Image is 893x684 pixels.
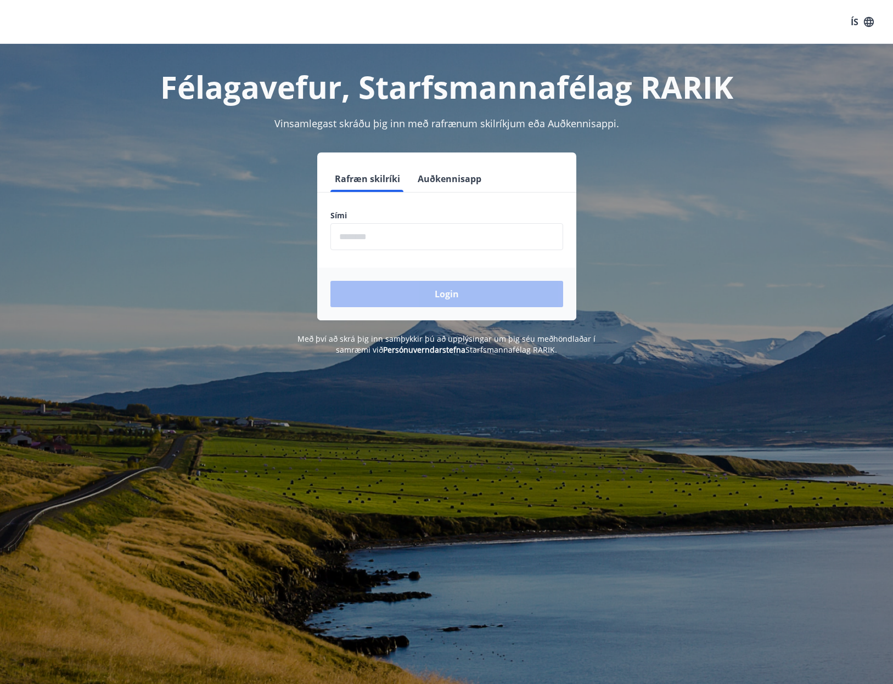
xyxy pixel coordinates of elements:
[383,344,465,355] a: Persónuverndarstefna
[65,66,829,108] h1: Félagavefur, Starfsmannafélag RARIK
[845,12,880,32] button: ÍS
[330,210,563,221] label: Sími
[413,166,486,192] button: Auðkennisapp
[274,117,619,130] span: Vinsamlegast skráðu þig inn með rafrænum skilríkjum eða Auðkennisappi.
[297,333,596,355] span: Með því að skrá þig inn samþykkir þú að upplýsingar um þig séu meðhöndlaðar í samræmi við Starfsm...
[330,166,405,192] button: Rafræn skilríki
